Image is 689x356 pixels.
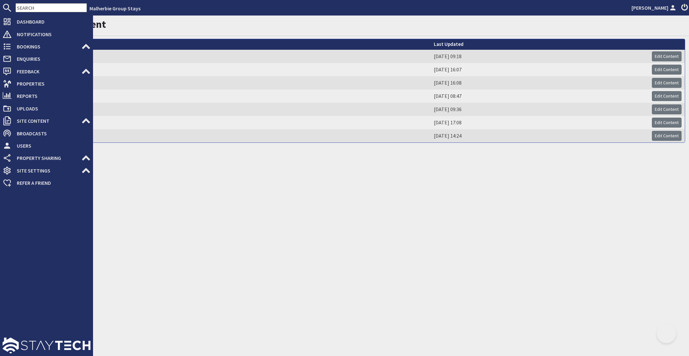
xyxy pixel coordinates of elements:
[3,79,90,89] a: Properties
[652,51,682,61] a: Edit Content
[12,153,81,163] span: Property Sharing
[431,39,649,50] th: Last Updated
[3,165,90,176] a: Site Settings
[431,50,649,63] td: [DATE] 09:18
[3,338,90,353] img: staytech_l_w-4e588a39d9fa60e82540d7cfac8cfe4b7147e857d3e8dbdfbd41c59d52db0ec4.svg
[89,5,141,12] a: Malherbie Group Stays
[431,76,649,89] td: [DATE] 16:08
[16,3,87,12] input: SEARCH
[12,178,90,188] span: Refer a Friend
[652,104,682,114] a: Edit Content
[3,29,90,39] a: Notifications
[12,79,90,89] span: Properties
[3,16,90,27] a: Dashboard
[12,103,90,114] span: Uploads
[3,116,90,126] a: Site Content
[3,128,90,139] a: Broadcasts
[431,129,649,142] td: [DATE] 14:24
[12,91,90,101] span: Reports
[12,29,90,39] span: Notifications
[20,76,431,89] td: 3 : Top Right of Homepage
[3,41,90,52] a: Bookings
[20,103,431,116] td: 5 : Bottom: 2
[3,91,90,101] a: Reports
[3,141,90,151] a: Users
[12,116,81,126] span: Site Content
[20,129,431,142] td: 7 : Bottom: 4
[12,16,90,27] span: Dashboard
[20,39,431,50] th: Position
[20,89,431,103] td: 4 : Bottom: 1
[12,41,81,52] span: Bookings
[20,50,431,63] td: 1 : Top Left of Homepage
[431,116,649,129] td: [DATE] 17:08
[12,66,81,77] span: Feedback
[12,141,90,151] span: Users
[657,324,676,343] iframe: Toggle Customer Support
[3,66,90,77] a: Feedback
[3,103,90,114] a: Uploads
[12,128,90,139] span: Broadcasts
[652,91,682,101] a: Edit Content
[632,4,677,12] a: [PERSON_NAME]
[431,63,649,76] td: [DATE] 16:07
[3,153,90,163] a: Property Sharing
[652,131,682,141] a: Edit Content
[652,65,682,75] a: Edit Content
[20,116,431,129] td: 6 : Bottom: 3
[431,103,649,116] td: [DATE] 09:36
[20,63,431,76] td: 2 : Top Center of Homepage
[12,54,90,64] span: Enquiries
[652,118,682,128] a: Edit Content
[431,89,649,103] td: [DATE] 08:47
[12,165,81,176] span: Site Settings
[3,54,90,64] a: Enquiries
[3,178,90,188] a: Refer a Friend
[652,78,682,88] a: Edit Content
